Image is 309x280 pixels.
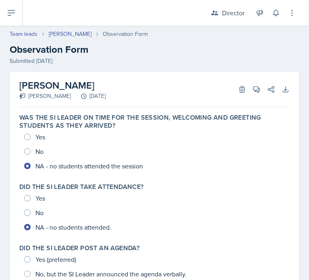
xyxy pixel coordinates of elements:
[103,30,148,38] div: Observation Form
[222,8,245,18] div: Director
[19,92,71,100] div: [PERSON_NAME]
[19,78,106,93] h2: [PERSON_NAME]
[19,183,144,191] label: Did the SI Leader take attendance?
[10,30,37,38] a: Team leads
[49,30,91,38] a: [PERSON_NAME]
[19,114,290,130] label: Was the SI Leader on time for the session, welcoming and greeting students as they arrived?
[10,57,299,65] div: Submitted [DATE]
[10,42,299,57] h2: Observation Form
[71,92,106,100] div: [DATE]
[19,244,139,252] label: Did the SI Leader post an agenda?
